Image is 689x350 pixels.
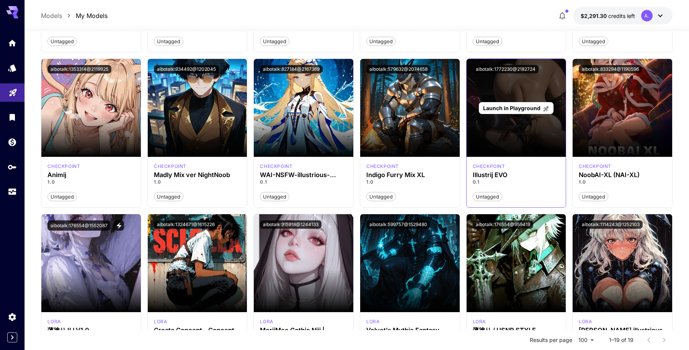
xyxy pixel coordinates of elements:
[579,163,611,170] p: checkpoint
[41,11,62,20] a: Models
[8,36,17,46] div: Home
[8,86,18,95] div: Playground
[7,332,17,342] button: Expand sidebar
[366,36,396,46] button: Untagged
[609,336,633,344] p: 1–19 of 19
[579,327,666,334] h3: [PERSON_NAME] illustrious
[473,36,502,46] button: Untagged
[260,318,273,325] div: SDXL 1.0
[366,163,399,170] p: checkpoint
[260,65,323,73] button: aibotalk:827184@2167369
[579,327,666,334] div: Kenva illustrious
[154,38,183,46] span: Untagged
[473,163,505,170] div: SDXL 1.0
[366,220,430,229] button: aibotalk:599757@1529480
[579,171,666,179] h3: NoobAI-XL (NAI-XL)
[473,192,502,202] button: Untagged
[608,13,635,19] span: credits left
[47,171,135,179] h3: Animij
[579,318,592,325] div: SDXL 1.0
[575,334,597,345] div: 100
[473,318,486,325] div: SDXL 1.0
[47,318,60,325] div: SDXL 1.0
[260,163,292,170] p: checkpoint
[579,192,608,202] button: Untagged
[154,171,241,179] h3: Madly Mix ver NightNoob
[47,192,77,202] button: Untagged
[366,318,379,325] p: lora
[8,137,17,147] div: Wallet
[154,36,183,46] button: Untagged
[260,36,289,46] button: Untagged
[473,163,505,170] p: checkpoint
[367,38,395,46] span: Untagged
[154,192,183,202] button: Untagged
[260,179,347,186] p: 0.1
[366,65,431,73] button: aibotalk:579632@2074658
[260,163,292,170] div: SDXL 1.0
[473,171,560,179] h3: Illustrij EVO
[41,11,108,20] nav: breadcrumb
[154,163,186,170] p: checkpoint
[473,193,502,201] span: Untagged
[473,38,502,46] span: Untagged
[260,327,347,334] div: MoriiMee Gothic Niji | LoRA Style
[47,318,60,325] p: lora
[47,327,135,334] h3: 薄塗り ILLV1.0
[483,105,540,111] span: Launch in Playground
[154,179,241,186] p: 1.0
[48,38,77,46] span: Untagged
[260,327,347,334] h3: MoriiMee Gothic Niji | [PERSON_NAME] Style
[366,163,399,170] div: SDXL 1.0
[260,193,289,201] span: Untagged
[47,65,111,73] button: aibotalk:1353314@2119925
[114,220,124,231] button: View trigger words
[367,193,395,201] span: Untagged
[641,10,653,21] div: A.
[154,318,167,325] div: SDXL 1.0
[473,318,486,325] p: lora
[8,112,17,122] div: Library
[8,187,17,197] div: Usage
[47,163,80,170] div: SDXL 1.0
[48,193,77,201] span: Untagged
[260,192,289,202] button: Untagged
[579,36,608,46] button: Untagged
[366,318,379,325] div: SDXL 1.0
[154,163,186,170] div: SDXL 1.0
[47,163,80,170] p: checkpoint
[366,327,454,334] h3: Velvet's Mythic Fantasy Styles | Flux + Pony + illustrious
[47,179,135,186] p: 1.0
[579,38,608,46] span: Untagged
[260,38,289,46] span: Untagged
[473,327,560,334] h3: 薄塗り / USNR STYLE
[366,192,396,202] button: Untagged
[76,11,108,20] a: My Models
[581,12,635,20] div: $2,291.30493
[473,65,539,73] button: aibotalk:1772230@2182724
[473,179,560,186] p: 0.1
[579,163,611,170] div: SDXL 1.0
[530,336,572,344] p: Results per page
[366,179,454,186] p: 1.0
[47,220,111,231] button: aibotalk:176554@1552087
[579,193,608,201] span: Untagged
[579,179,666,186] p: 1.0
[579,220,643,229] button: aibotalk:1114243@1252103
[573,7,673,24] button: $2,291.30493A.
[366,171,454,179] h3: Indigo Furry Mix XL
[581,13,608,19] span: $2,291.30
[154,318,167,325] p: lora
[479,102,553,114] a: Launch in Playground
[154,65,219,73] button: aibotalk:934492@1202045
